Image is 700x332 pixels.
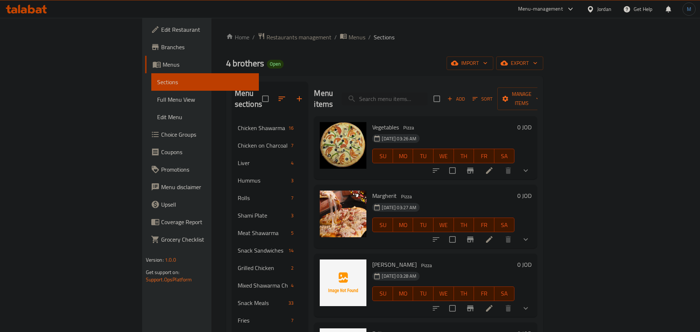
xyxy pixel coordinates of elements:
[416,151,431,161] span: TU
[232,242,308,259] div: Snack Sandwiches14
[454,218,474,232] button: TH
[368,33,371,42] li: /
[320,122,366,169] img: Vegetables
[285,247,296,254] span: 14
[398,192,415,201] div: Pizza
[285,124,296,132] div: items
[288,265,296,272] span: 2
[497,87,546,110] button: Manage items
[497,288,512,299] span: SA
[499,162,517,179] button: delete
[232,294,308,312] div: Snack Meals33
[372,190,397,201] span: Margherit
[474,286,494,301] button: FR
[238,176,288,185] span: Hummus
[288,177,296,184] span: 3
[427,231,445,248] button: sort-choices
[379,273,419,280] span: [DATE] 03:28 AM
[427,300,445,317] button: sort-choices
[494,218,515,232] button: SA
[418,261,435,270] span: Pizza
[376,288,390,299] span: SU
[379,204,419,211] span: [DATE] 03:27 AM
[145,21,259,38] a: Edit Restaurant
[517,300,534,317] button: show more
[597,5,611,13] div: Jordan
[334,33,337,42] li: /
[232,189,308,207] div: Rolls7
[393,218,413,232] button: MO
[485,235,494,244] a: Edit menu item
[161,25,253,34] span: Edit Restaurant
[291,90,308,108] button: Add section
[288,211,296,220] div: items
[285,246,296,255] div: items
[232,277,308,294] div: Mixed Shawarma Chicken And Meat Shawarma Pieces4
[273,90,291,108] span: Sort sections
[151,108,259,126] a: Edit Menu
[238,246,285,255] span: Snack Sandwiches
[521,166,530,175] svg: Show Choices
[288,263,296,272] div: items
[376,220,390,230] span: SU
[146,275,192,284] a: Support.OpsPlatform
[161,148,253,156] span: Coupons
[288,160,296,167] span: 4
[494,286,515,301] button: SA
[145,161,259,178] a: Promotions
[372,149,393,163] button: SU
[429,91,444,106] span: Select section
[232,224,308,242] div: Meat Shawarma5
[477,288,491,299] span: FR
[165,255,176,265] span: 1.0.0
[445,163,460,178] span: Select to update
[314,88,333,110] h2: Menu items
[161,165,253,174] span: Promotions
[396,288,411,299] span: MO
[238,263,288,272] span: Grilled Chicken
[472,95,493,103] span: Sort
[161,218,253,226] span: Coverage Report
[379,135,419,142] span: [DATE] 03:26 AM
[238,229,288,237] span: Meat Shawarma
[157,95,253,104] span: Full Menu View
[157,78,253,86] span: Sections
[457,220,471,230] span: TH
[145,143,259,161] a: Coupons
[232,172,308,189] div: Hummus3
[494,149,515,163] button: SA
[238,194,288,202] span: Rolls
[517,191,532,201] h6: 0 JOD
[503,90,540,108] span: Manage items
[517,259,532,270] h6: 0 JOD
[145,56,259,73] a: Menus
[499,231,517,248] button: delete
[477,151,491,161] span: FR
[288,316,296,325] div: items
[499,300,517,317] button: delete
[372,286,393,301] button: SU
[288,317,296,324] span: 7
[393,149,413,163] button: MO
[232,259,308,277] div: Grilled Chicken2
[157,113,253,121] span: Edit Menu
[161,183,253,191] span: Menu disclaimer
[342,93,428,105] input: search
[232,312,308,329] div: Fries7
[267,33,331,42] span: Restaurants management
[477,220,491,230] span: FR
[436,220,451,230] span: WE
[445,301,460,316] span: Select to update
[447,56,493,70] button: import
[288,195,296,202] span: 7
[288,176,296,185] div: items
[452,59,487,68] span: import
[288,212,296,219] span: 3
[320,259,366,306] img: Alfredo
[396,220,411,230] span: MO
[151,91,259,108] a: Full Menu View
